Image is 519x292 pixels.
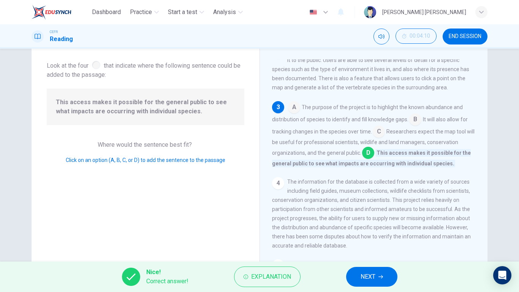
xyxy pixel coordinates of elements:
[165,5,207,19] button: Start a test
[89,5,124,19] button: Dashboard
[309,10,318,15] img: en
[288,101,300,113] span: A
[396,29,437,44] div: Hide
[272,259,284,271] div: 5
[373,29,389,44] div: Mute
[493,266,511,284] div: Open Intercom Messenger
[373,125,385,138] span: C
[50,35,73,44] h1: Reading
[127,5,162,19] button: Practice
[50,29,58,35] span: CEFR
[396,29,437,44] button: 00:04:10
[210,5,246,19] button: Analysis
[130,8,152,17] span: Practice
[361,271,375,282] span: NEXT
[146,268,188,277] span: Nice!
[272,179,471,249] span: The information for the database is collected from a wide variety of sources including field guid...
[272,177,284,189] div: 4
[272,129,475,156] span: Researchers expect the map tool will be useful for professional scientists, wildlife and land man...
[443,29,487,44] button: END SESSION
[168,8,197,17] span: Start a test
[449,33,481,40] span: END SESSION
[410,33,430,39] span: 00:04:10
[92,8,121,17] span: Dashboard
[382,8,466,17] div: [PERSON_NAME] [PERSON_NAME]
[234,267,301,287] button: Explanation
[272,104,463,122] span: The purpose of the project is to highlight the known abundance and distribution of species to ide...
[272,48,475,90] span: The initial version of the map tool that was released was intended to introduce it to the public....
[47,59,244,79] span: Look at the four that indicate where the following sentence could be added to the passage:
[362,147,374,159] span: D
[66,157,225,163] span: Click on an option (A, B, C, or D) to add the sentence to the passage
[272,101,284,113] div: 3
[32,5,89,20] a: EduSynch logo
[364,6,376,18] img: Profile picture
[251,271,291,282] span: Explanation
[98,141,193,148] span: Where would the sentence best fit?
[213,8,236,17] span: Analysis
[32,5,71,20] img: EduSynch logo
[56,98,235,116] span: This access makes it possible for the general public to see what impacts are occurring with indiv...
[146,277,188,286] span: Correct answer!
[409,113,421,125] span: B
[346,267,397,287] button: NEXT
